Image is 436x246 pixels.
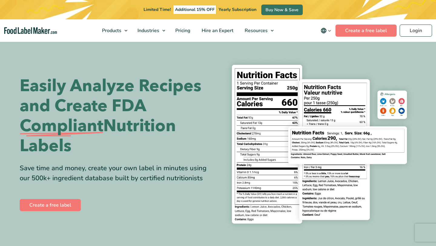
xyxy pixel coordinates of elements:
span: Additional 15% OFF [173,5,216,14]
span: Pricing [173,27,191,34]
a: Industries [132,19,168,42]
span: Products [100,27,122,34]
span: Limited Time! [144,7,171,12]
a: Login [400,25,432,37]
span: Compliant [20,116,103,136]
div: Save time and money, create your own label in minutes using our 500k+ ingredient database built b... [20,163,213,183]
a: Create a free label [20,199,81,211]
a: Buy Now & Save [261,5,303,15]
span: Resources [243,27,268,34]
a: Pricing [170,19,195,42]
a: Resources [239,19,277,42]
span: Yearly Subscription [219,7,256,12]
h1: Easily Analyze Recipes and Create FDA Nutrition Labels [20,76,213,156]
span: Industries [136,27,160,34]
a: Create a free label [335,25,397,37]
a: Hire an Expert [196,19,238,42]
a: Products [97,19,130,42]
span: Hire an Expert [200,27,234,34]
